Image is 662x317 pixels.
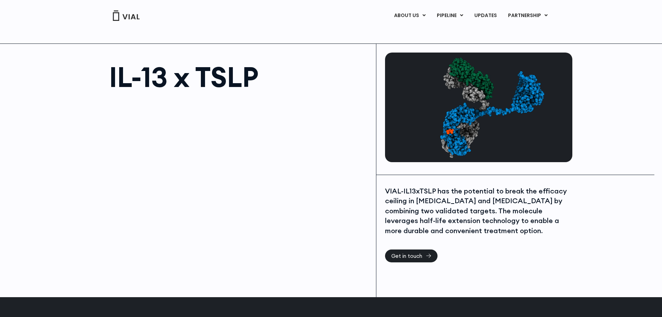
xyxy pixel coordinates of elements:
[385,186,571,236] div: VIAL-IL13xTSLP has the potential to break the efficacy ceiling in [MEDICAL_DATA] and [MEDICAL_DAT...
[389,10,431,22] a: ABOUT USMenu Toggle
[431,10,468,22] a: PIPELINEMenu Toggle
[502,10,553,22] a: PARTNERSHIPMenu Toggle
[385,249,438,262] a: Get in touch
[109,63,369,91] h1: IL-13 x TSLP
[469,10,502,22] a: UPDATES
[391,253,422,259] span: Get in touch
[112,10,140,21] img: Vial Logo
